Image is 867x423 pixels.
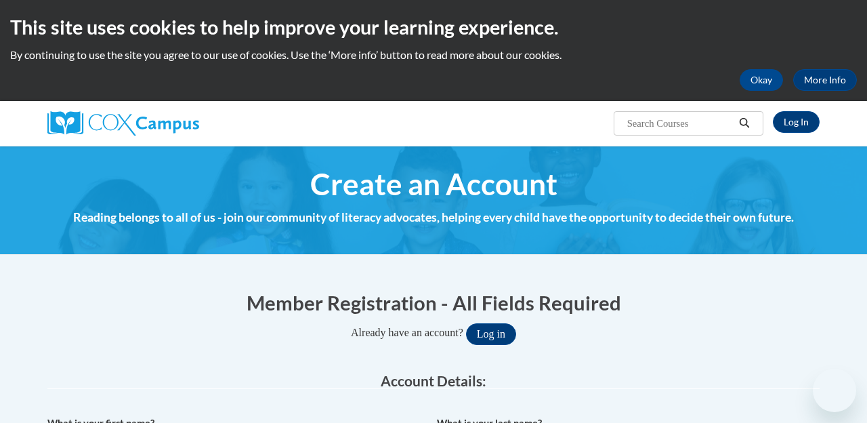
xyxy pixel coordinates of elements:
[351,327,463,338] span: Already have an account?
[793,69,857,91] a: More Info
[310,166,557,202] span: Create an Account
[47,209,820,226] h4: Reading belongs to all of us - join our community of literacy advocates, helping every child have...
[813,369,856,412] iframe: Button to launch messaging window
[773,111,820,133] a: Log In
[381,372,486,389] span: Account Details:
[10,14,857,41] h2: This site uses cookies to help improve your learning experience.
[47,111,199,136] img: Cox Campus
[626,115,734,132] input: Search Courses
[740,69,783,91] button: Okay
[10,47,857,62] p: By continuing to use the site you agree to our use of cookies. Use the ‘More info’ button to read...
[47,289,820,317] h1: Member Registration - All Fields Required
[466,323,516,345] button: Log in
[734,115,755,132] button: Search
